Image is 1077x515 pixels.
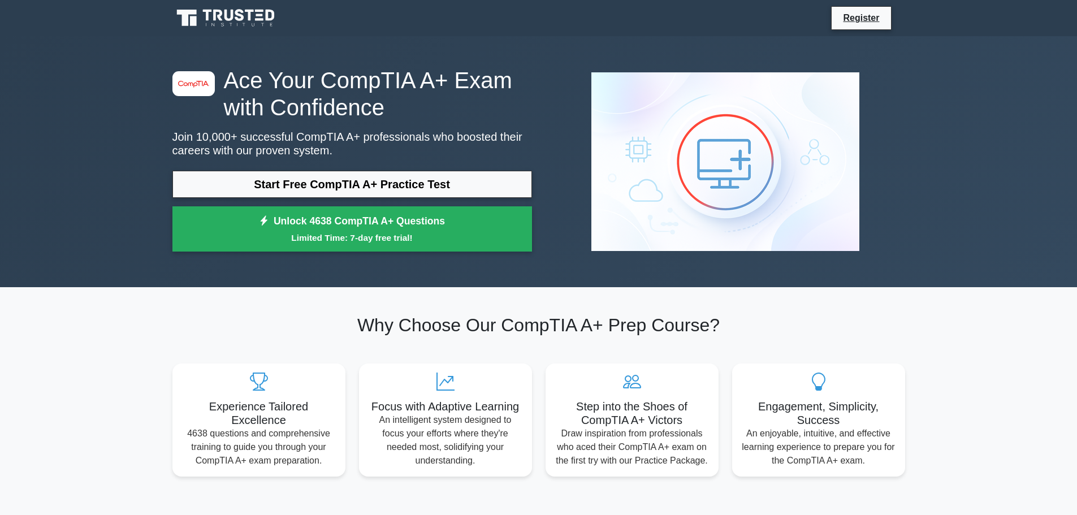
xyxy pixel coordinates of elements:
a: Start Free CompTIA A+ Practice Test [172,171,532,198]
h5: Step into the Shoes of CompTIA A+ Victors [555,400,710,427]
h1: Ace Your CompTIA A+ Exam with Confidence [172,67,532,121]
p: Join 10,000+ successful CompTIA A+ professionals who boosted their careers with our proven system. [172,130,532,157]
h5: Experience Tailored Excellence [181,400,336,427]
p: An enjoyable, intuitive, and effective learning experience to prepare you for the CompTIA A+ exam. [741,427,896,468]
h2: Why Choose Our CompTIA A+ Prep Course? [172,314,905,336]
a: Unlock 4638 CompTIA A+ QuestionsLimited Time: 7-day free trial! [172,206,532,252]
small: Limited Time: 7-day free trial! [187,231,518,244]
p: 4638 questions and comprehensive training to guide you through your CompTIA A+ exam preparation. [181,427,336,468]
img: CompTIA A+ Preview [582,63,868,260]
a: Register [836,11,886,25]
h5: Focus with Adaptive Learning [368,400,523,413]
p: An intelligent system designed to focus your efforts where they're needed most, solidifying your ... [368,413,523,468]
h5: Engagement, Simplicity, Success [741,400,896,427]
p: Draw inspiration from professionals who aced their CompTIA A+ exam on the first try with our Prac... [555,427,710,468]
